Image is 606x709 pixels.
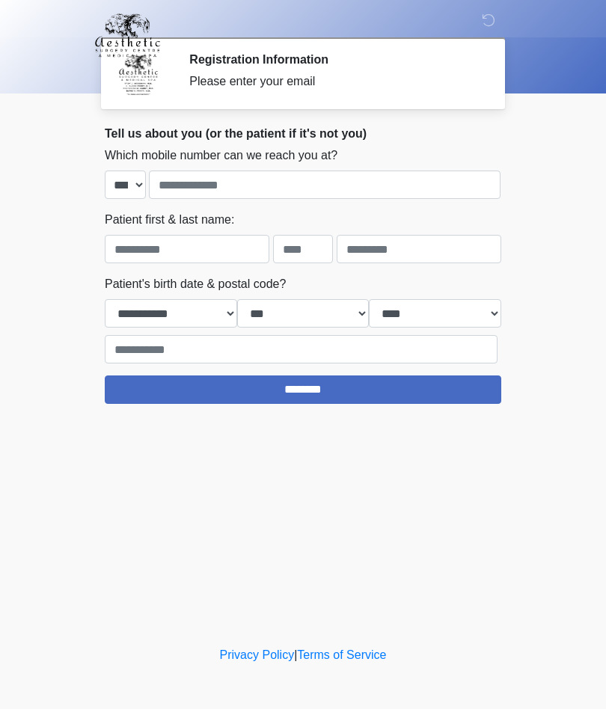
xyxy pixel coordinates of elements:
[105,126,501,141] h2: Tell us about you (or the patient if it's not you)
[189,73,479,90] div: Please enter your email
[294,648,297,661] a: |
[220,648,295,661] a: Privacy Policy
[116,52,161,97] img: Agent Avatar
[105,147,337,165] label: Which mobile number can we reach you at?
[90,11,165,59] img: Aesthetic Surgery Centre, PLLC Logo
[297,648,386,661] a: Terms of Service
[105,211,234,229] label: Patient first & last name:
[105,275,286,293] label: Patient's birth date & postal code?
